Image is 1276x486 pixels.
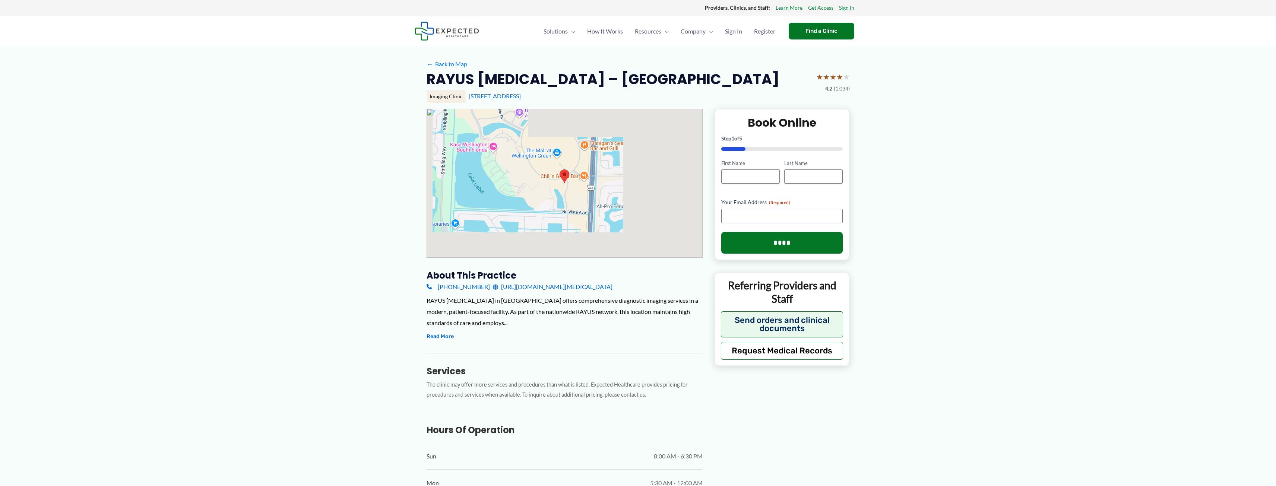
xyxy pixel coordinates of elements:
[675,18,719,44] a: CompanyMenu Toggle
[776,3,802,13] a: Learn More
[839,3,854,13] a: Sign In
[725,18,742,44] span: Sign In
[427,365,703,377] h3: Services
[843,70,850,84] span: ★
[427,270,703,281] h3: About this practice
[823,70,830,84] span: ★
[706,18,713,44] span: Menu Toggle
[816,70,823,84] span: ★
[587,18,623,44] span: How It Works
[769,200,790,205] span: (Required)
[834,84,850,93] span: (1,034)
[427,451,436,462] span: Sun
[721,160,780,167] label: First Name
[544,18,568,44] span: Solutions
[654,451,703,462] span: 8:00 AM - 6:30 PM
[721,198,843,206] label: Your Email Address
[427,424,703,436] h3: Hours of Operation
[415,22,479,41] img: Expected Healthcare Logo - side, dark font, small
[721,342,843,360] button: Request Medical Records
[719,18,748,44] a: Sign In
[661,18,669,44] span: Menu Toggle
[721,311,843,337] button: Send orders and clinical documents
[739,135,742,142] span: 5
[731,135,734,142] span: 1
[427,380,703,400] p: The clinic may offer more services and procedures than what is listed. Expected Healthcare provid...
[784,160,843,167] label: Last Name
[789,23,854,39] a: Find a Clinic
[825,84,832,93] span: 4.2
[427,281,490,292] a: [PHONE_NUMBER]
[427,295,703,328] div: RAYUS [MEDICAL_DATA] in [GEOGRAPHIC_DATA] offers comprehensive diagnostic imaging services in a m...
[721,115,843,130] h2: Book Online
[427,70,779,88] h2: RAYUS [MEDICAL_DATA] – [GEOGRAPHIC_DATA]
[568,18,575,44] span: Menu Toggle
[830,70,836,84] span: ★
[721,279,843,306] p: Referring Providers and Staff
[705,4,770,11] strong: Providers, Clinics, and Staff:
[427,60,434,67] span: ←
[681,18,706,44] span: Company
[581,18,629,44] a: How It Works
[748,18,781,44] a: Register
[427,90,466,103] div: Imaging Clinic
[427,58,467,70] a: ←Back to Map
[836,70,843,84] span: ★
[493,281,612,292] a: [URL][DOMAIN_NAME][MEDICAL_DATA]
[538,18,581,44] a: SolutionsMenu Toggle
[635,18,661,44] span: Resources
[721,136,843,141] p: Step of
[469,92,521,99] a: [STREET_ADDRESS]
[808,3,833,13] a: Get Access
[754,18,775,44] span: Register
[538,18,781,44] nav: Primary Site Navigation
[427,332,454,341] button: Read More
[629,18,675,44] a: ResourcesMenu Toggle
